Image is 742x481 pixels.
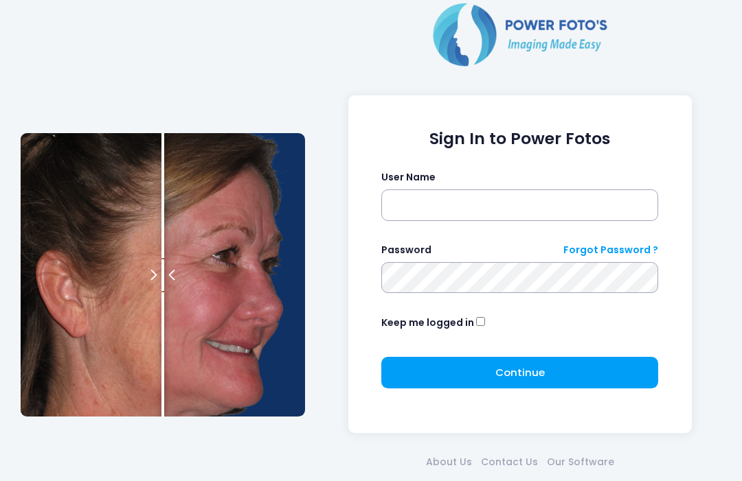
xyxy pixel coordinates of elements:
a: About Us [421,455,476,469]
a: Contact Us [476,455,542,469]
button: Continue [381,357,658,388]
label: User Name [381,170,436,185]
a: Forgot Password ? [563,243,658,257]
span: Continue [495,365,545,379]
h1: Sign In to Power Fotos [381,129,658,148]
label: Keep me logged in [381,316,474,330]
label: Password [381,243,431,257]
a: Our Software [542,455,618,469]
